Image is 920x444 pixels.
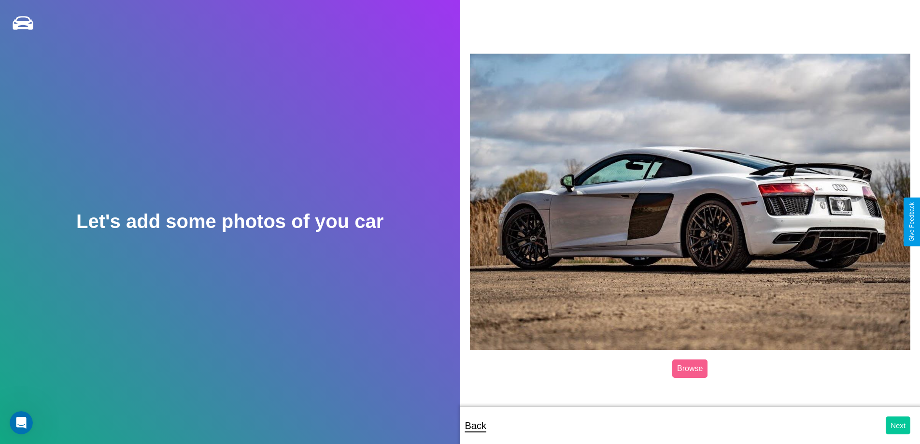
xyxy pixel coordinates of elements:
[908,202,915,242] div: Give Feedback
[886,416,910,434] button: Next
[10,411,33,434] iframe: Intercom live chat
[465,417,486,434] p: Back
[76,211,383,232] h2: Let's add some photos of you car
[470,54,911,350] img: posted
[672,359,708,378] label: Browse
